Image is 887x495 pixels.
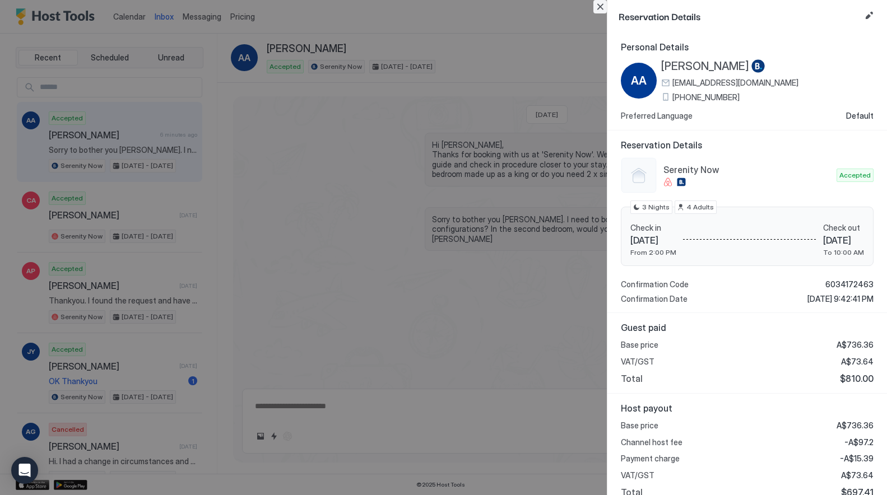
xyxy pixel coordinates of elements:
[686,202,714,212] span: 4 Adults
[621,403,874,414] span: Host payout
[630,248,676,256] span: From 2:00 PM
[621,294,688,304] span: Confirmation Date
[619,9,860,23] span: Reservation Details
[661,59,749,73] span: [PERSON_NAME]
[837,340,874,350] span: A$736.36
[621,41,874,53] span: Personal Details
[672,78,798,88] span: [EMAIL_ADDRESS][DOMAIN_NAME]
[630,235,676,246] span: [DATE]
[621,373,643,384] span: Total
[621,437,682,447] span: Channel host fee
[621,322,874,333] span: Guest paid
[663,164,832,175] span: Serenity Now
[839,170,871,180] span: Accepted
[841,470,874,480] span: A$73.64
[823,248,864,256] span: To 10:00 AM
[621,340,658,350] span: Base price
[840,454,874,464] span: -A$15.39
[844,437,874,447] span: -A$97.2
[862,9,876,22] button: Edit reservation
[621,421,658,431] span: Base price
[840,373,874,384] span: $810.00
[825,279,874,289] span: 6034172463
[11,457,38,484] div: Open Intercom Messenger
[807,294,874,304] span: [DATE] 9:42:41 PM
[846,111,874,121] span: Default
[823,223,864,233] span: Check out
[642,202,670,212] span: 3 Nights
[621,470,654,480] span: VAT/GST
[621,357,654,367] span: VAT/GST
[631,72,647,89] span: AA
[837,421,874,431] span: A$736.36
[621,454,680,464] span: Payment charge
[621,139,874,151] span: Reservation Details
[630,223,676,233] span: Check in
[841,357,874,367] span: A$73.64
[621,111,693,121] span: Preferred Language
[621,279,689,289] span: Confirmation Code
[823,235,864,246] span: [DATE]
[672,92,740,102] span: [PHONE_NUMBER]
